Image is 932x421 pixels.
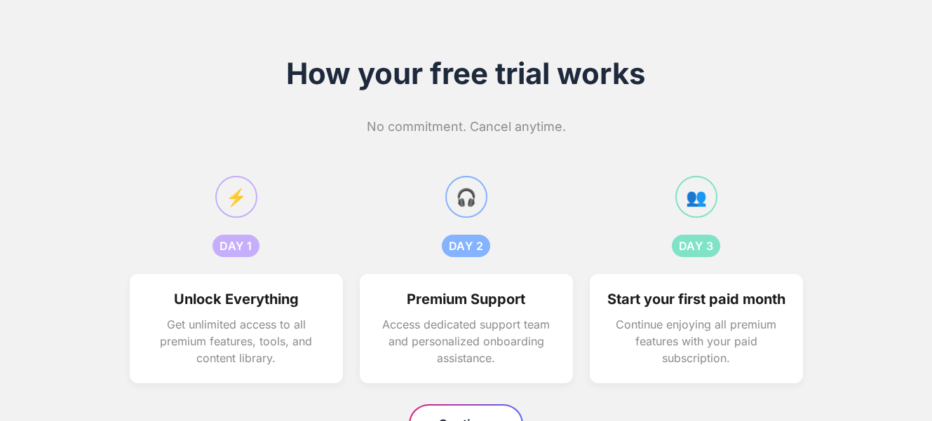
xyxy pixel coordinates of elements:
[607,291,786,308] h3: Start your first paid month
[377,291,556,308] h3: Premium Support
[147,316,326,366] p: Get unlimited access to all premium features, tools, and content library.
[672,235,721,257] div: DAY 3
[445,176,487,218] div: 🎧
[215,176,257,218] div: ⚡
[130,119,803,134] p: No commitment. Cancel anytime.
[147,291,326,308] h3: Unlock Everything
[442,235,491,257] div: DAY 2
[377,316,556,366] p: Access dedicated support team and personalized onboarding assistance.
[607,316,786,366] p: Continue enjoying all premium features with your paid subscription.
[212,235,259,257] div: DAY 1
[675,176,717,218] div: 👥
[130,56,803,91] h1: How your free trial works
